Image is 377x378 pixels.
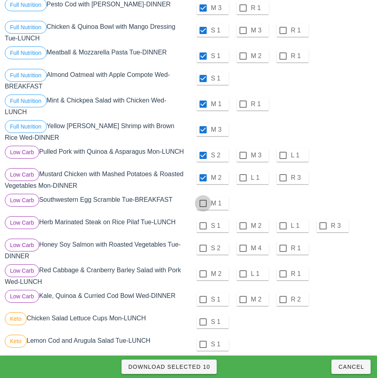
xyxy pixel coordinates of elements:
[251,26,267,34] label: M 3
[211,174,227,182] label: M 2
[3,263,189,288] div: Red Cabbage & Cranberry Barley Salad with Pork Wed-LUNCH
[10,313,22,325] span: Keto
[291,151,307,159] label: L 1
[211,270,227,278] label: M 2
[10,169,34,181] span: Low Carb
[211,100,227,108] label: M 1
[338,364,364,370] span: Cancel
[211,126,227,134] label: M 3
[211,74,227,82] label: S 1
[291,270,307,278] label: R 1
[211,52,227,60] label: S 1
[128,364,210,370] span: Download Selected 10
[211,26,227,34] label: S 1
[10,121,42,133] span: Full Nutrition
[3,119,189,144] div: Yellow [PERSON_NAME] Shrimp with Brown Rice Wed-DINNER
[3,19,189,45] div: Chicken & Quinoa Bowl with Mango Dressing Tue-LUNCH
[291,26,307,34] label: R 1
[291,296,307,304] label: R 2
[122,360,217,374] button: Download Selected 10
[3,237,189,263] div: Honey Soy Salmon with Roasted Vegetables Tue-DINNER
[3,215,189,237] div: Herb Marinated Steak on Rice Pilaf Tue-LUNCH
[251,52,267,60] label: M 2
[291,222,307,230] label: L 1
[251,222,267,230] label: M 2
[3,311,189,333] div: Chicken Salad Lettuce Cups Mon-LUNCH
[251,174,267,182] label: L 1
[211,244,227,252] label: S 2
[3,93,189,119] div: Mint & Chickpea Salad with Chicken Wed-LUNCH
[251,244,267,252] label: M 4
[10,47,42,59] span: Full Nutrition
[3,45,189,67] div: Meatball & Mozzarella Pasta Tue-DINNER
[10,217,34,229] span: Low Carb
[3,144,189,167] div: Pulled Pork with Quinoa & Asparagus Mon-LUNCH
[291,52,307,60] label: R 1
[3,167,189,192] div: Mustard Chicken with Mashed Potatoes & Roasted Vegetables Mon-DINNER
[10,146,34,158] span: Low Carb
[10,239,34,251] span: Low Carb
[211,222,227,230] label: S 1
[251,270,267,278] label: L 1
[251,296,267,304] label: M 2
[211,296,227,304] label: S 1
[251,4,267,12] label: R 1
[3,192,189,215] div: Southwestern Egg Scramble Tue-BREAKFAST
[331,222,347,230] label: R 3
[10,290,34,302] span: Low Carb
[10,194,34,206] span: Low Carb
[251,151,267,159] label: M 3
[10,335,22,347] span: Keto
[10,21,42,33] span: Full Nutrition
[291,244,307,252] label: R 1
[3,67,189,93] div: Almond Oatmeal with Apple Compote Wed-BREAKFAST
[211,340,227,348] label: S 1
[291,174,307,182] label: R 3
[10,265,34,277] span: Low Carb
[211,318,227,326] label: S 1
[211,151,227,159] label: S 2
[211,4,227,12] label: M 3
[3,333,189,356] div: Lemon Cod and Arugula Salad Tue-LUNCH
[331,360,371,374] button: Cancel
[10,95,42,107] span: Full Nutrition
[10,69,42,81] span: Full Nutrition
[211,199,227,207] label: M 1
[3,288,189,311] div: Kale, Quinoa & Curried Cod Bowl Wed-DINNER
[251,100,267,108] label: R 1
